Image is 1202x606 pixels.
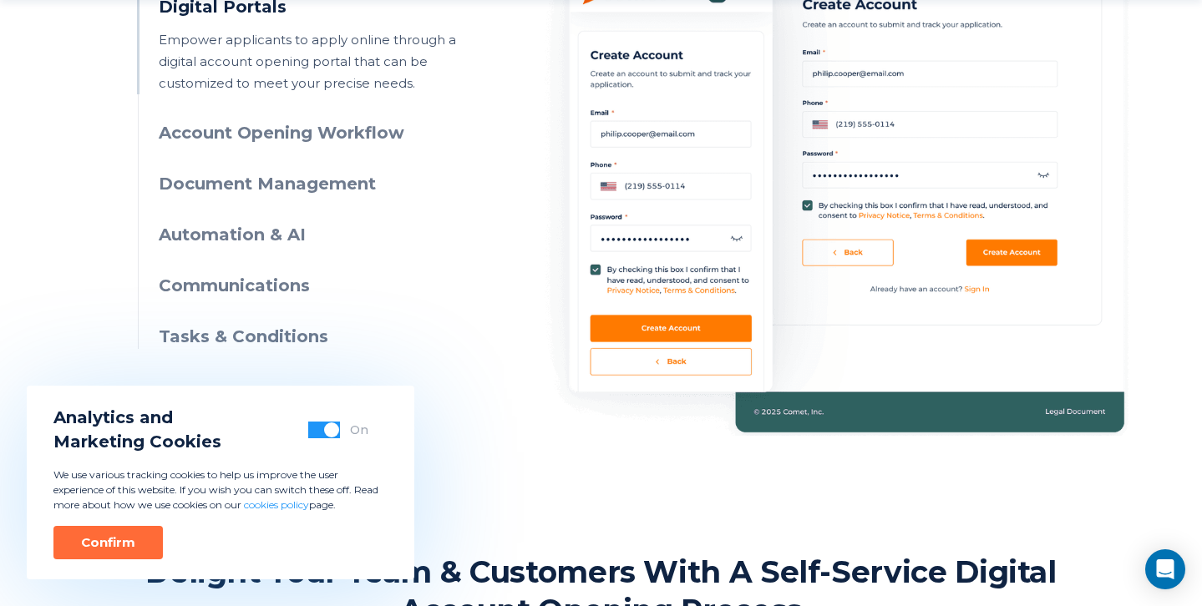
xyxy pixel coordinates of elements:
[159,172,462,196] h3: Document Management
[81,534,135,551] div: Confirm
[53,430,221,454] span: Marketing Cookies
[53,467,388,513] p: We use various tracking cookies to help us improve the user experience of this website. If you wi...
[53,406,221,430] span: Analytics and
[244,498,309,511] a: cookies policy
[53,526,163,559] button: Confirm
[159,223,462,247] h3: Automation & AI
[350,422,368,438] div: On
[159,325,462,349] h3: Tasks & Conditions
[159,121,462,145] h3: Account Opening Workflow
[1145,549,1185,589] div: Open Intercom Messenger
[159,29,462,94] p: Empower applicants to apply online through a digital account opening portal that can be customize...
[159,274,462,298] h3: Communications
